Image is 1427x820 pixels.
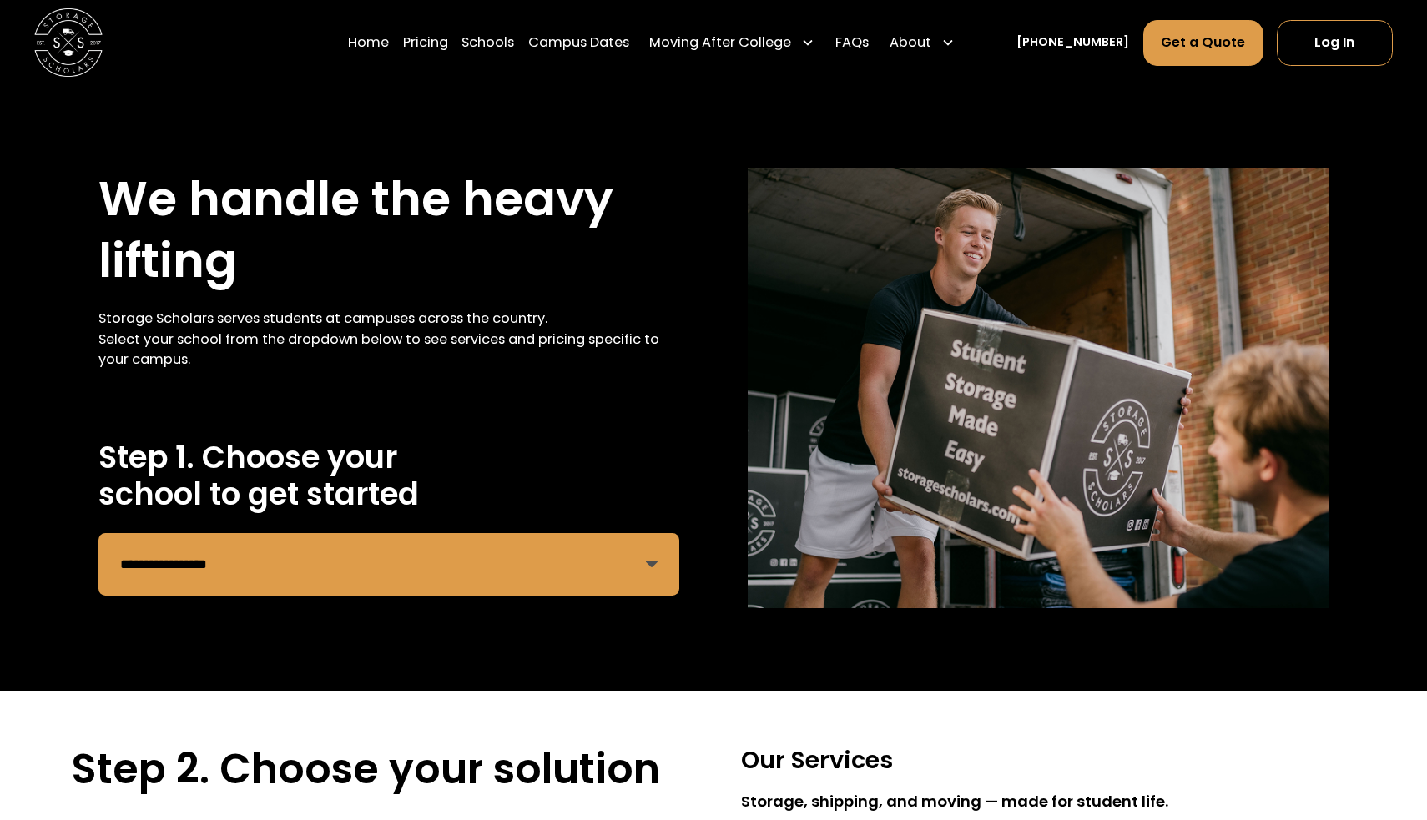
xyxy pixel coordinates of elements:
a: Pricing [403,19,448,67]
form: Remind Form [98,533,679,596]
a: Schools [461,19,514,67]
a: Campus Dates [528,19,629,67]
div: About [890,33,931,53]
img: storage scholar [748,168,1329,609]
h1: We handle the heavy lifting [98,168,679,292]
a: FAQs [835,19,869,67]
div: About [883,19,962,67]
div: Storage Scholars serves students at campuses across the country. Select your school from the drop... [98,309,679,370]
div: Moving After College [643,19,822,67]
h3: Our Services [741,745,1356,776]
div: Storage, shipping, and moving — made for student life. [741,790,1356,813]
a: [PHONE_NUMBER] [1016,33,1129,51]
a: Get a Quote [1143,20,1263,66]
a: Home [348,19,389,67]
h2: Step 1. Choose your school to get started [98,439,679,512]
a: Log In [1277,20,1393,66]
img: Storage Scholars main logo [34,8,103,77]
a: home [34,8,103,77]
h2: Step 2. Choose your solution [72,745,687,794]
div: Moving After College [649,33,791,53]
